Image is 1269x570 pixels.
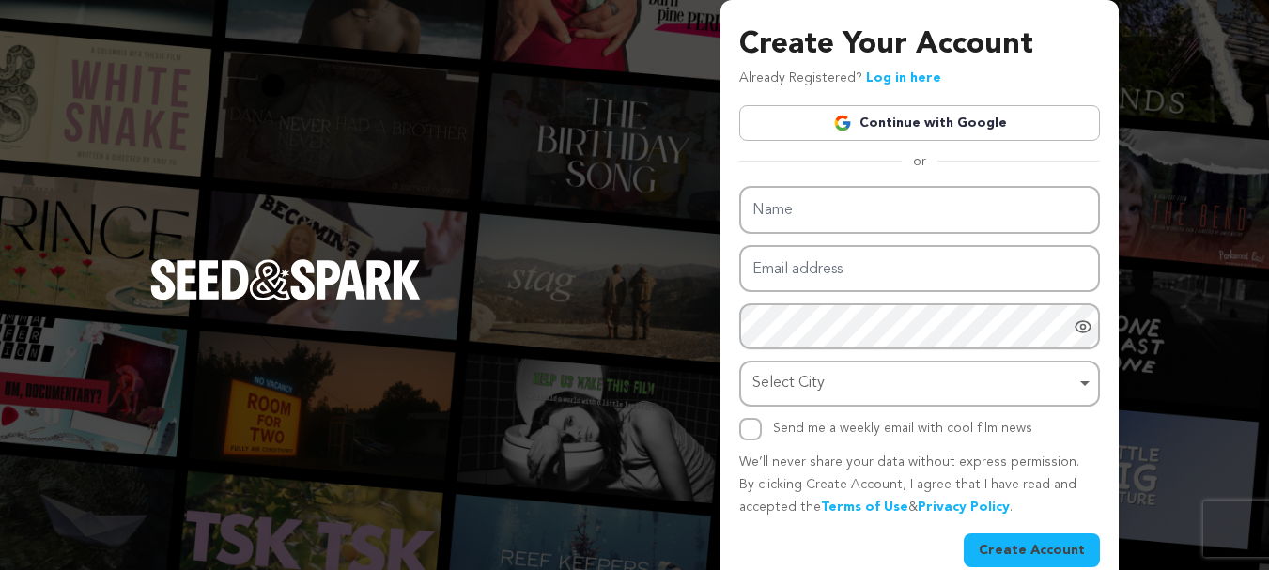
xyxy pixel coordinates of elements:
img: Google logo [833,114,852,132]
input: Name [739,186,1100,234]
a: Log in here [866,71,941,85]
img: Seed&Spark Logo [150,259,421,300]
h3: Create Your Account [739,23,1100,68]
a: Privacy Policy [918,501,1010,514]
input: Email address [739,245,1100,293]
label: Send me a weekly email with cool film news [773,422,1032,435]
p: We’ll never share your data without express permission. By clicking Create Account, I agree that ... [739,452,1100,518]
p: Already Registered? [739,68,941,90]
a: Seed&Spark Homepage [150,259,421,338]
span: or [902,152,937,171]
a: Show password as plain text. Warning: this will display your password on the screen. [1074,317,1092,336]
a: Terms of Use [821,501,908,514]
div: Select City [752,370,1076,397]
a: Continue with Google [739,105,1100,141]
button: Create Account [964,533,1100,567]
